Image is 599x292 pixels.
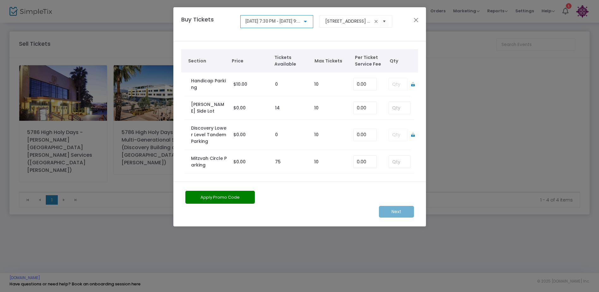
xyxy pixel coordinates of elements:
[178,15,237,33] h4: Buy Tickets
[314,159,319,165] label: 10
[355,54,386,67] span: Per Ticket Service Fee
[233,159,246,165] span: $0.00
[354,78,376,90] input: Enter Service Fee
[232,58,268,64] span: Price
[389,102,410,114] input: Qty
[233,105,246,111] span: $0.00
[191,125,227,145] label: Discovery Lower Level Tandem Parking
[233,81,247,87] span: $10.00
[314,81,319,88] label: 10
[191,155,227,168] label: Mitzvah Circle Parking
[380,15,389,28] button: Select
[191,78,227,91] label: Handicap Parking
[389,156,410,168] input: Qty
[354,102,376,114] input: Enter Service Fee
[412,16,420,24] button: Close
[325,18,372,25] input: Select an event
[275,81,278,88] label: 0
[390,58,415,64] span: Qty
[191,101,227,114] label: [PERSON_NAME] Side Lot
[275,105,280,111] label: 14
[245,19,310,24] span: [DATE] 7:30 PM - [DATE] 9:30 PM
[233,131,246,138] span: $0.00
[372,18,380,25] span: clear
[314,105,319,111] label: 10
[185,191,255,204] button: Apply Promo Code
[354,156,376,168] input: Enter Service Fee
[188,58,225,64] span: Section
[314,131,319,138] label: 10
[275,159,281,165] label: 75
[314,58,349,64] span: Max Tickets
[274,54,308,67] span: Tickets Available
[275,131,278,138] label: 0
[354,129,376,141] input: Enter Service Fee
